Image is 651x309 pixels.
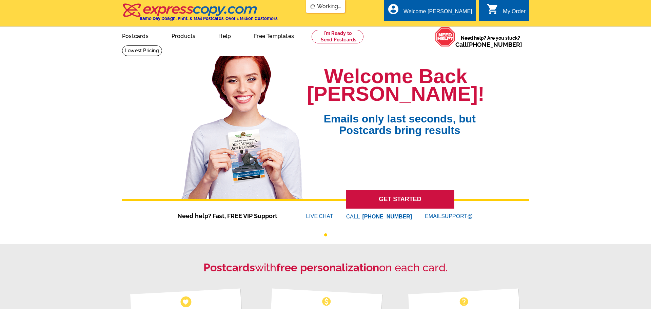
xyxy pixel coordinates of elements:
[455,41,522,48] span: Call
[243,27,305,43] a: Free Templates
[307,67,485,103] h1: Welcome Back [PERSON_NAME]!
[487,3,499,15] i: shopping_cart
[324,233,327,236] button: 1 of 1
[182,298,189,305] span: favorite
[122,261,529,274] h2: with on each card.
[441,212,474,220] font: SUPPORT@
[177,51,307,199] img: welcome-back-logged-in.png
[403,8,472,18] div: Welcome [PERSON_NAME]
[161,27,206,43] a: Products
[387,3,399,15] i: account_circle
[111,27,159,43] a: Postcards
[306,212,319,220] font: LIVE
[306,213,333,219] a: LIVECHAT
[310,4,316,9] img: loading...
[177,211,286,220] span: Need help? Fast, FREE VIP Support
[458,296,469,307] span: help
[122,8,278,21] a: Same Day Design, Print, & Mail Postcards. Over 1 Million Customers.
[503,8,526,18] div: My Order
[435,27,455,47] img: help
[321,296,332,307] span: monetization_on
[467,41,522,48] a: [PHONE_NUMBER]
[140,16,278,21] h4: Same Day Design, Print, & Mail Postcards. Over 1 Million Customers.
[208,27,242,43] a: Help
[455,35,526,48] span: Need help? Are you stuck?
[203,261,255,274] strong: Postcards
[276,261,379,274] strong: free personalization
[315,103,485,136] span: Emails only last seconds, but Postcards bring results
[346,190,454,209] a: GET STARTED
[487,7,526,16] a: shopping_cart My Order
